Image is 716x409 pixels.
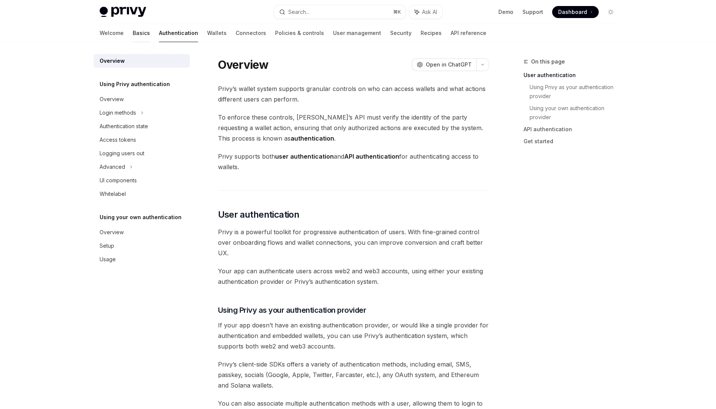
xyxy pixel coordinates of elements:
span: Privy’s client-side SDKs offers a variety of authentication methods, including email, SMS, passke... [218,359,489,391]
div: Overview [100,228,124,237]
span: Your app can authenticate users across web2 and web3 accounts, using either your existing authent... [218,266,489,287]
div: Overview [100,56,125,65]
a: User authentication [524,69,623,81]
span: Open in ChatGPT [426,61,472,68]
span: On this page [531,57,565,66]
a: Using Privy as your authentication provider [530,81,623,102]
a: UI components [94,174,190,187]
div: Access tokens [100,135,136,144]
span: Ask AI [422,8,437,16]
strong: authentication [291,135,334,142]
div: Advanced [100,162,125,171]
button: Toggle dark mode [605,6,617,18]
a: Wallets [207,24,227,42]
div: Search... [288,8,309,17]
button: Ask AI [409,5,442,19]
a: Security [390,24,412,42]
a: Authentication [159,24,198,42]
a: Demo [498,8,513,16]
div: Usage [100,255,116,264]
a: Dashboard [552,6,599,18]
a: Authentication state [94,120,190,133]
div: Login methods [100,108,136,117]
a: Basics [133,24,150,42]
button: Search...⌘K [274,5,406,19]
span: Privy’s wallet system supports granular controls on who can access wallets and what actions diffe... [218,83,489,105]
div: Overview [100,95,124,104]
span: ⌘ K [393,9,401,15]
h5: Using your own authentication [100,213,182,222]
a: API authentication [524,123,623,135]
a: Using your own authentication provider [530,102,623,123]
img: light logo [100,7,146,17]
a: Overview [94,92,190,106]
span: User authentication [218,209,300,221]
a: Overview [94,226,190,239]
div: Setup [100,241,114,250]
span: Privy is a powerful toolkit for progressive authentication of users. With fine-grained control ov... [218,227,489,258]
a: Overview [94,54,190,68]
span: To enforce these controls, [PERSON_NAME]’s API must verify the identity of the party requesting a... [218,112,489,144]
div: Whitelabel [100,189,126,198]
a: Connectors [236,24,266,42]
a: Setup [94,239,190,253]
a: Welcome [100,24,124,42]
a: Policies & controls [275,24,324,42]
a: Usage [94,253,190,266]
div: UI components [100,176,137,185]
div: Logging users out [100,149,144,158]
a: Support [522,8,543,16]
a: User management [333,24,381,42]
div: Authentication state [100,122,148,131]
span: Dashboard [558,8,587,16]
a: API reference [451,24,486,42]
span: Using Privy as your authentication provider [218,305,366,315]
button: Open in ChatGPT [412,58,476,71]
span: Privy supports both and for authenticating access to wallets. [218,151,489,172]
a: Get started [524,135,623,147]
strong: user authentication [275,153,334,160]
a: Access tokens [94,133,190,147]
h1: Overview [218,58,269,71]
strong: API authentication [344,153,399,160]
a: Recipes [421,24,442,42]
h5: Using Privy authentication [100,80,170,89]
a: Logging users out [94,147,190,160]
a: Whitelabel [94,187,190,201]
span: If your app doesn’t have an existing authentication provider, or would like a single provider for... [218,320,489,351]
